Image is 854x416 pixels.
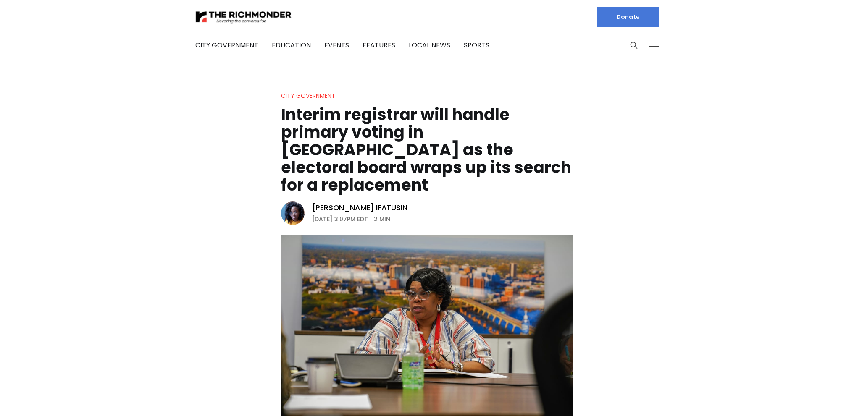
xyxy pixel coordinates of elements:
[281,106,573,194] h1: Interim registrar will handle primary voting in [GEOGRAPHIC_DATA] as the electoral board wraps up...
[195,10,292,24] img: The Richmonder
[374,214,390,224] span: 2 min
[281,201,305,225] img: Victoria A. Ifatusin
[312,203,407,213] a: [PERSON_NAME] Ifatusin
[281,92,335,100] a: City Government
[312,214,368,224] time: [DATE] 3:07PM EDT
[597,7,659,27] a: Donate
[363,40,395,50] a: Features
[628,39,640,52] button: Search this site
[324,40,349,50] a: Events
[464,40,489,50] a: Sports
[783,375,854,416] iframe: portal-trigger
[409,40,450,50] a: Local News
[195,40,258,50] a: City Government
[272,40,311,50] a: Education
